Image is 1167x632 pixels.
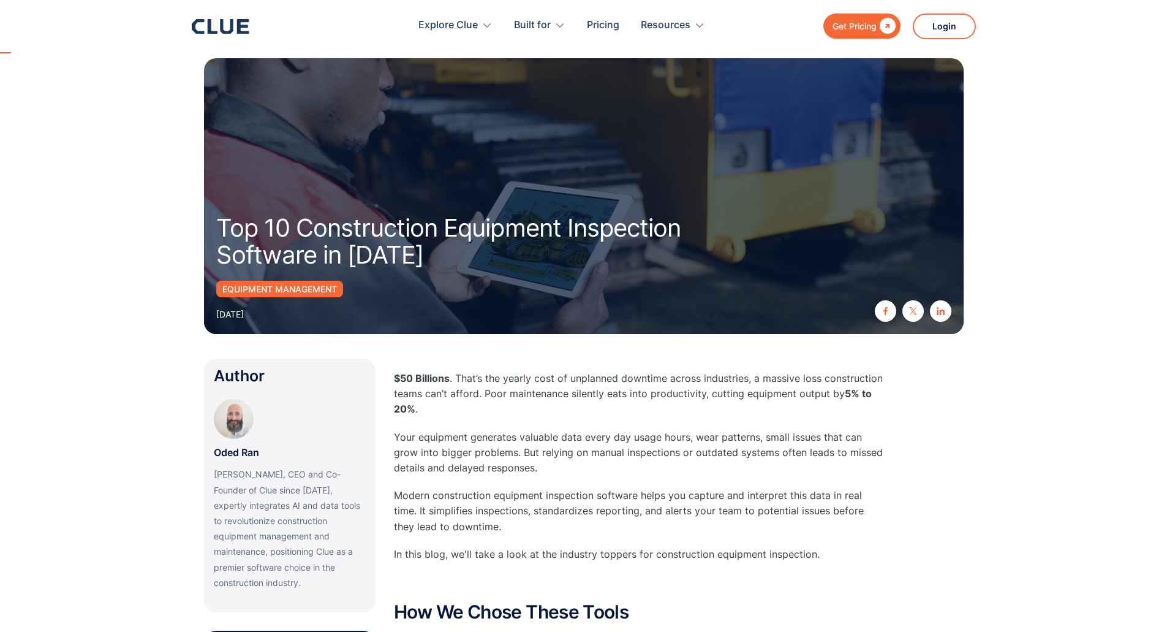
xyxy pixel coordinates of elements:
div: Get Pricing [833,18,877,34]
img: facebook icon [882,307,889,315]
div: Built for [514,6,565,45]
a: Login [913,13,976,39]
h1: Top 10 Construction Equipment Inspection Software in [DATE] [216,215,731,268]
div:  [877,18,896,34]
a: Get Pricing [823,13,901,39]
p: Modern construction equipment inspection software helps you capture and interpret this data in re... [394,488,884,535]
p: Oded Ran [214,445,259,460]
strong: $50 Billions [394,372,450,384]
p: [PERSON_NAME], CEO and Co-Founder of Clue since [DATE], expertly integrates AI and data tools to ... [214,466,366,590]
p: . That’s the yearly cost of unplanned downtime across industries, a massive loss construction tea... [394,371,884,417]
a: Equipment Management [216,281,343,297]
div: Built for [514,6,551,45]
div: Explore Clue [418,6,493,45]
a: Pricing [587,6,619,45]
img: Oded Ran [214,399,254,439]
img: linkedin icon [937,307,945,315]
div: Resources [641,6,705,45]
div: [DATE] [216,306,244,322]
div: Explore Clue [418,6,478,45]
div: Author [214,368,366,384]
p: In this blog, we'll take a look at the industry toppers for construction equipment inspection. [394,547,884,562]
h2: How We Chose These Tools [394,602,884,622]
div: Resources [641,6,690,45]
p: ‍ [394,574,884,590]
p: Your equipment generates valuable data every day usage hours, wear patterns, small issues that ca... [394,430,884,476]
img: twitter X icon [909,307,917,315]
